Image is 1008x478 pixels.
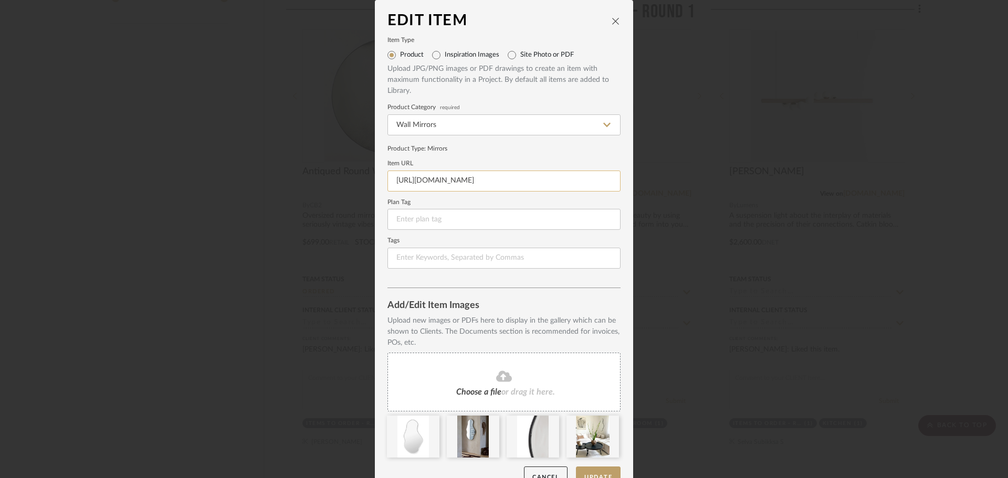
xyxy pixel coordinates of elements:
label: Inspiration Images [445,51,499,59]
label: Item Type [387,38,621,43]
input: Type a category to search and select [387,114,621,135]
div: Add/Edit Item Images [387,301,621,311]
div: Upload JPG/PNG images or PDF drawings to create an item with maximum functionality in a Project. ... [387,63,621,97]
span: : Mirrors [424,145,447,152]
label: Tags [387,238,621,243]
div: Upload new images or PDFs here to display in the gallery which can be shown to Clients. The Docum... [387,315,621,348]
span: or drag it here. [501,388,555,396]
div: Product Type [387,144,621,153]
mat-radio-group: Select item type [387,47,621,63]
label: Item URL [387,161,621,166]
button: close [611,16,621,26]
div: Edit Item [387,13,611,29]
input: Enter plan tag [387,209,621,230]
label: Product [400,51,424,59]
span: required [440,105,460,110]
input: Enter URL [387,171,621,192]
label: Product Category [387,105,621,110]
input: Enter Keywords, Separated by Commas [387,248,621,269]
label: Site Photo or PDF [520,51,574,59]
label: Plan Tag [387,200,621,205]
span: Choose a file [456,388,501,396]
